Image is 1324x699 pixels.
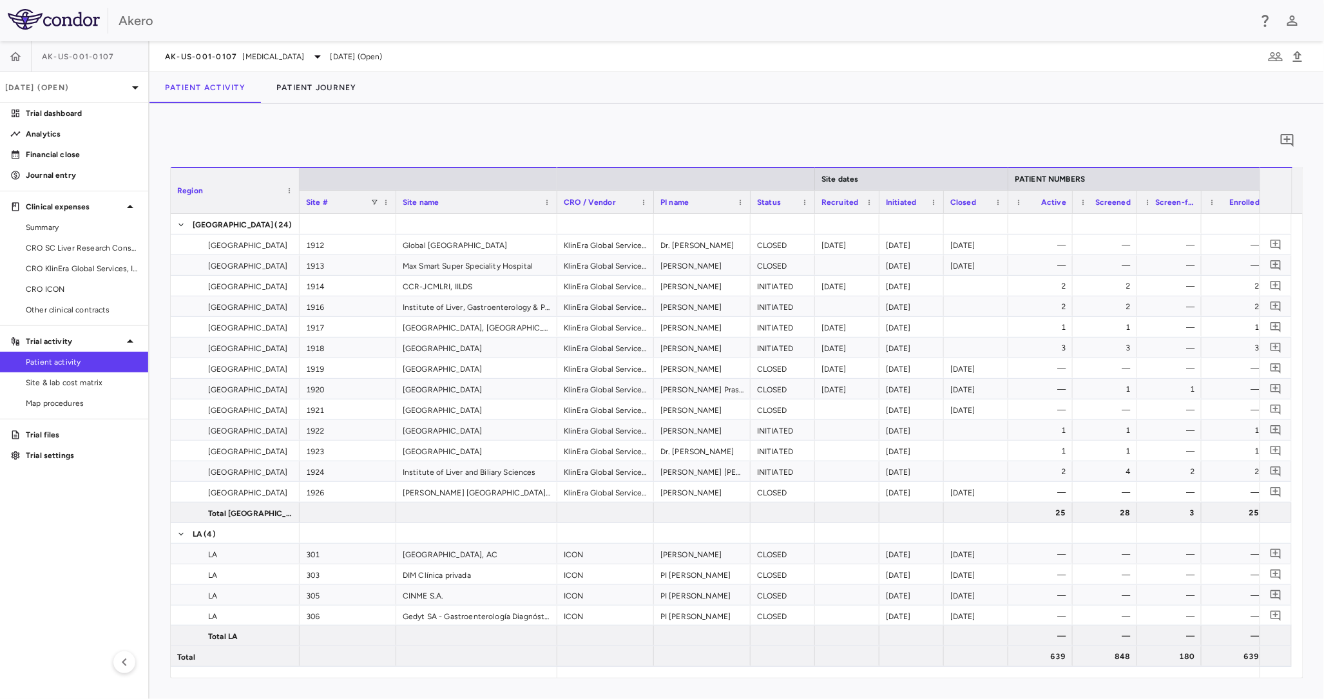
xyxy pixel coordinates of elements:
div: 2 [1084,276,1131,296]
div: ICON [557,544,654,564]
div: 2 [1149,461,1195,482]
div: 25 [1213,503,1260,523]
span: [GEOGRAPHIC_DATA] [208,235,288,256]
div: PI [PERSON_NAME] [654,606,751,626]
span: Screen-failed [1155,198,1195,207]
div: — [1084,544,1131,564]
div: KlinEra Global Services, Inc. [557,276,654,296]
span: [GEOGRAPHIC_DATA] [208,462,288,483]
div: [DATE] [879,420,944,440]
div: [DATE] [879,441,944,461]
button: Add comment [1267,401,1285,418]
span: Enrolled [1229,198,1260,207]
div: [DATE] [879,564,944,584]
button: Patient Journey [261,72,372,103]
div: 301 [300,544,396,564]
button: Add comment [1267,256,1285,274]
span: Total [GEOGRAPHIC_DATA] [208,503,292,524]
svg: Add comment [1270,259,1282,271]
div: [GEOGRAPHIC_DATA], [GEOGRAPHIC_DATA] [396,317,557,337]
span: Map procedures [26,397,138,409]
div: — [1149,482,1195,503]
button: Add comment [1267,421,1285,439]
div: 1 [1213,420,1260,441]
div: INITIATED [751,317,815,337]
svg: Add comment [1270,321,1282,333]
div: 1 [1213,441,1260,461]
div: — [1149,296,1195,317]
div: [PERSON_NAME] [PERSON_NAME] [654,461,751,481]
span: LA [193,524,202,544]
div: 848 [1084,646,1131,667]
span: Region [177,186,203,195]
div: INITIATED [751,461,815,481]
div: [PERSON_NAME] [654,358,751,378]
div: KlinEra Global Services, Inc. [557,358,654,378]
div: [PERSON_NAME] [654,420,751,440]
div: — [1213,379,1260,399]
svg: Add comment [1280,133,1295,148]
svg: Add comment [1270,238,1282,251]
div: CCR-JCMLRI, IILDS [396,276,557,296]
span: PATIENT NUMBERS [1015,175,1085,184]
div: 28 [1084,503,1131,523]
div: [PERSON_NAME] [654,544,751,564]
span: CRO / Vendor [564,198,616,207]
div: CLOSED [751,235,815,254]
div: [DATE] [879,358,944,378]
span: LA [208,586,217,606]
div: [DATE] [815,338,879,358]
div: — [1149,606,1195,626]
div: [DATE] [815,276,879,296]
div: [DATE] [879,544,944,564]
button: Add comment [1276,129,1298,151]
div: 305 [300,585,396,605]
div: ICON [557,606,654,626]
div: — [1020,626,1066,646]
div: — [1149,420,1195,441]
div: [GEOGRAPHIC_DATA], AC [396,544,557,564]
div: — [1084,255,1131,276]
div: [PERSON_NAME] [654,317,751,337]
div: 1920 [300,379,396,399]
div: [GEOGRAPHIC_DATA] [396,338,557,358]
div: 1913 [300,255,396,275]
div: KlinEra Global Services, Inc. [557,461,654,481]
div: — [1020,358,1066,379]
div: 3 [1084,338,1131,358]
span: CRO ICON [26,283,138,295]
div: [GEOGRAPHIC_DATA] [396,379,557,399]
div: KlinEra Global Services, Inc. [557,255,654,275]
div: [DATE] [944,606,1008,626]
span: [GEOGRAPHIC_DATA] [208,400,288,421]
div: 2 [1020,276,1066,296]
div: — [1084,585,1131,606]
div: [DATE] [815,358,879,378]
div: 1919 [300,358,396,378]
div: 25 [1020,503,1066,523]
button: Add comment [1267,298,1285,315]
div: [GEOGRAPHIC_DATA] [396,399,557,419]
div: 1 [1084,441,1131,461]
div: Institute of Liver and Biliary Sciences [396,461,557,481]
div: — [1149,626,1195,646]
div: — [1084,399,1131,420]
div: 2 [1020,296,1066,317]
span: LA [208,544,217,565]
span: Site & lab cost matrix [26,377,138,388]
div: PI [PERSON_NAME] [654,564,751,584]
div: KlinEra Global Services, Inc. [557,296,654,316]
span: [DATE] (Open) [331,51,383,62]
div: 1 [1213,317,1260,338]
div: 3 [1213,338,1260,358]
div: CLOSED [751,379,815,399]
div: — [1084,358,1131,379]
div: — [1149,276,1195,296]
div: INITIATED [751,338,815,358]
div: — [1020,235,1066,255]
span: Patient activity [26,356,138,368]
div: 1 [1084,420,1131,441]
div: — [1213,626,1260,646]
div: — [1213,255,1260,276]
div: CLOSED [751,399,815,419]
